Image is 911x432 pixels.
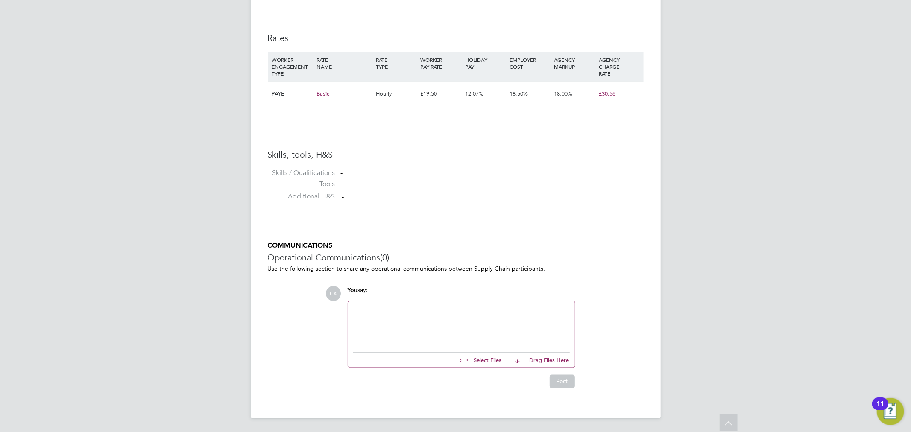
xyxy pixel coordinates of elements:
[342,193,344,201] span: -
[418,52,463,74] div: WORKER PAY RATE
[341,169,644,178] div: -
[270,52,314,81] div: WORKER ENGAGEMENT TYPE
[550,375,575,388] button: Post
[348,286,575,301] div: say:
[268,192,335,201] label: Additional H&S
[463,52,507,74] div: HOLIDAY PAY
[509,352,570,370] button: Drag Files Here
[552,52,597,74] div: AGENCY MARKUP
[374,82,418,106] div: Hourly
[314,52,374,74] div: RATE NAME
[268,252,644,263] h3: Operational Communications
[381,252,390,263] span: (0)
[599,90,615,97] span: £30.56
[876,404,884,415] div: 11
[418,82,463,106] div: £19.50
[268,180,335,189] label: Tools
[326,286,341,301] span: CK
[268,149,644,160] h3: Skills, tools, H&S
[510,90,528,97] span: 18.50%
[597,52,641,81] div: AGENCY CHARGE RATE
[268,32,644,44] h3: Rates
[877,398,904,425] button: Open Resource Center, 11 new notifications
[268,265,644,272] p: Use the following section to share any operational communications between Supply Chain participants.
[316,90,329,97] span: Basic
[374,52,418,74] div: RATE TYPE
[554,90,573,97] span: 18.00%
[268,241,644,250] h5: COMMUNICATIONS
[342,180,344,189] span: -
[348,286,358,294] span: You
[268,169,335,178] label: Skills / Qualifications
[507,52,552,74] div: EMPLOYER COST
[270,82,314,106] div: PAYE
[465,90,483,97] span: 12.07%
